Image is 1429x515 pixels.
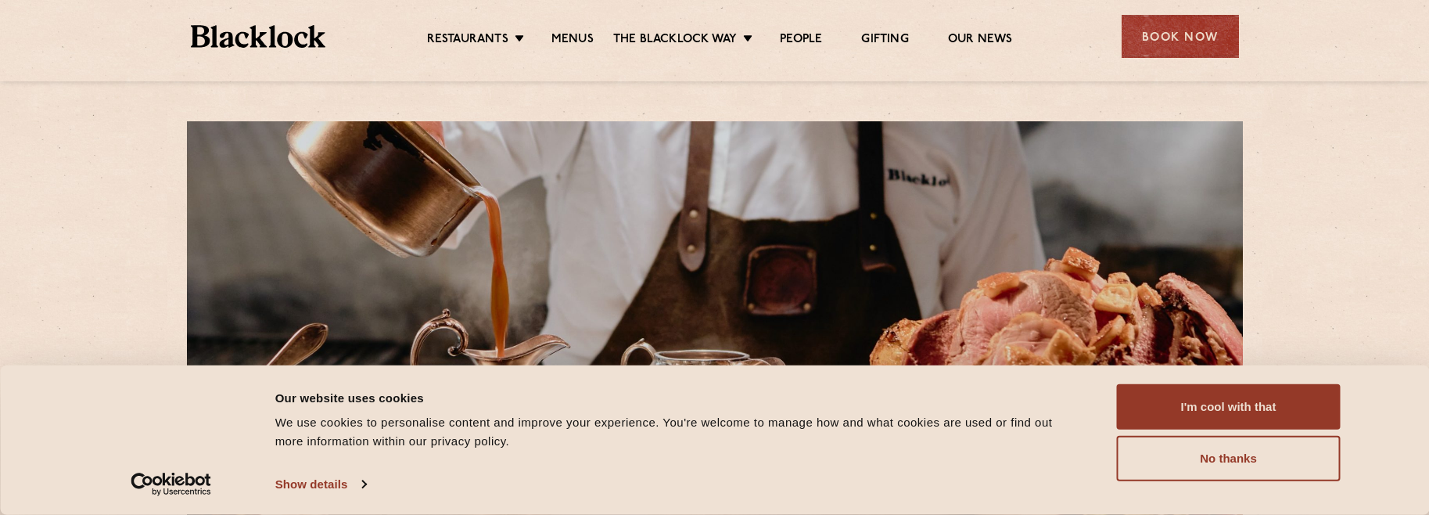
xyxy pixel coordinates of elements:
img: BL_Textured_Logo-footer-cropped.svg [191,25,326,48]
a: Restaurants [427,32,508,49]
a: Show details [275,473,366,496]
a: People [780,32,822,49]
div: Book Now [1122,15,1239,58]
button: I'm cool with that [1117,384,1341,430]
div: Our website uses cookies [275,388,1082,407]
a: The Blacklock Way [613,32,737,49]
a: Usercentrics Cookiebot - opens in a new window [102,473,239,496]
a: Gifting [861,32,908,49]
button: No thanks [1117,436,1341,481]
div: We use cookies to personalise content and improve your experience. You're welcome to manage how a... [275,413,1082,451]
a: Our News [948,32,1013,49]
a: Menus [551,32,594,49]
